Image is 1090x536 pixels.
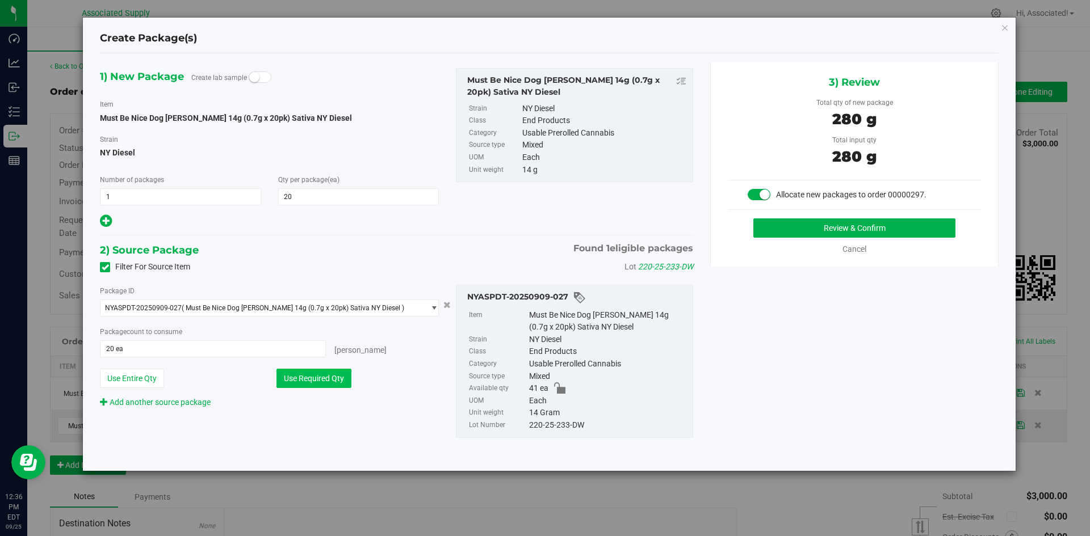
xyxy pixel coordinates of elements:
[469,115,520,127] label: Class
[529,419,687,432] div: 220-25-233-DW
[522,164,687,176] div: 14 g
[832,147,877,166] span: 280 g
[424,300,438,316] span: select
[127,328,144,336] span: count
[100,218,112,227] span: Add new output
[11,445,45,479] iframe: Resource center
[279,189,439,205] input: 20
[624,262,636,271] span: Lot
[469,407,527,419] label: Unit weight
[832,136,877,144] span: Total input qty
[529,309,687,334] div: Must Be Nice Dog [PERSON_NAME] 14g (0.7g x 20pk) Sativa NY Diesel
[100,144,439,161] span: NY Diesel
[440,297,454,313] button: Cancel button
[832,110,877,128] span: 280 g
[829,74,880,91] span: 3) Review
[529,334,687,346] div: NY Diesel
[469,151,520,164] label: UOM
[105,304,182,312] span: NYASPDT-20250909-027
[100,341,325,357] input: 20 ea
[529,382,548,395] span: 41 ea
[522,103,687,115] div: NY Diesel
[522,127,687,140] div: Usable Prerolled Cannabis
[469,127,520,140] label: Category
[842,244,866,254] a: Cancel
[276,369,351,388] button: Use Required Qty
[522,139,687,151] div: Mixed
[638,262,693,271] span: 220-25-233-DW
[191,69,247,86] label: Create lab sample
[469,334,527,346] label: Strain
[334,345,387,354] span: [PERSON_NAME]
[469,139,520,151] label: Source type
[469,103,520,115] label: Strain
[100,99,114,109] label: Item
[100,113,352,123] span: Must Be Nice Dog [PERSON_NAME] 14g (0.7g x 20pk) Sativa NY Diesel
[573,242,693,255] span: Found eligible packages
[816,99,893,107] span: Total qty of new package
[100,176,164,184] span: Number of packages
[467,74,687,98] div: Must Be Nice Dog Walker 14g (0.7g x 20pk) Sativa NY Diesel
[522,115,687,127] div: End Products
[469,164,520,176] label: Unit weight
[328,176,339,184] span: (ea)
[182,304,404,312] span: ( Must Be Nice Dog [PERSON_NAME] 14g (0.7g x 20pk) Sativa NY Diesel )
[100,242,199,259] span: 2) Source Package
[753,218,955,238] button: Review & Confirm
[469,345,527,358] label: Class
[100,328,182,336] span: Package to consume
[100,261,190,273] label: Filter For Source Item
[469,395,527,407] label: UOM
[606,243,610,254] span: 1
[100,369,164,388] button: Use Entire Qty
[469,358,527,370] label: Category
[100,68,184,85] span: 1) New Package
[529,407,687,419] div: 14 Gram
[278,176,339,184] span: Qty per package
[467,291,687,305] div: NYASPDT-20250909-027
[100,398,211,407] a: Add another source package
[529,345,687,358] div: End Products
[522,151,687,164] div: Each
[100,189,261,205] input: 1
[776,190,927,199] span: Allocate new packages to order 00000297.
[469,419,527,432] label: Lot Number
[100,287,135,295] span: Package ID
[469,382,527,395] label: Available qty
[529,395,687,407] div: Each
[529,370,687,383] div: Mixed
[529,358,687,370] div: Usable Prerolled Cannabis
[469,370,527,383] label: Source type
[100,31,197,46] h4: Create Package(s)
[100,134,118,145] label: Strain
[469,309,527,334] label: Item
